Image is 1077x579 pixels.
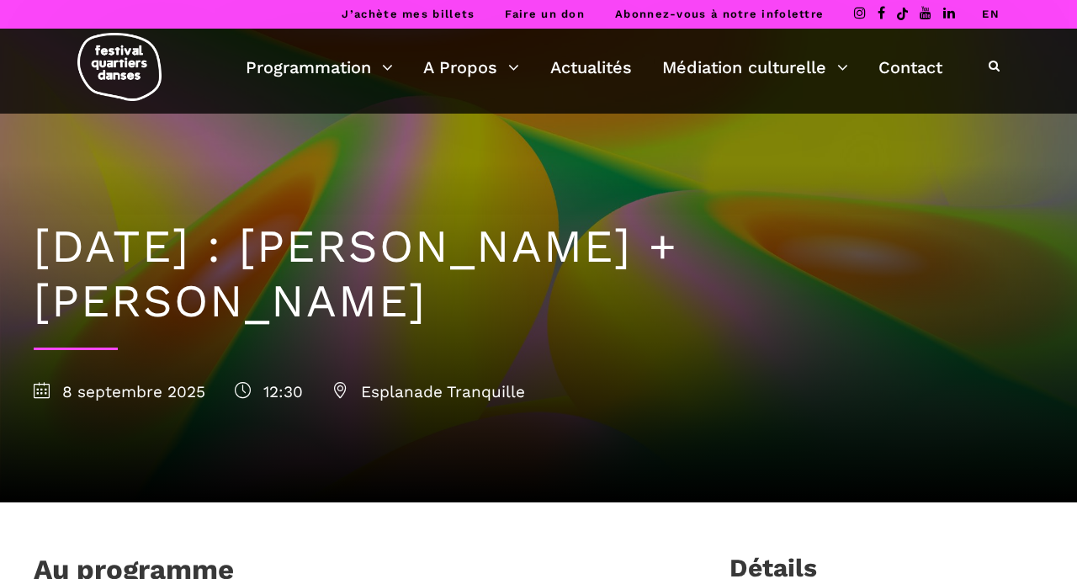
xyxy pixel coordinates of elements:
[878,53,942,82] a: Contact
[423,53,519,82] a: A Propos
[615,8,824,20] a: Abonnez-vous à notre infolettre
[332,382,525,401] span: Esplanade Tranquille
[505,8,585,20] a: Faire un don
[662,53,848,82] a: Médiation culturelle
[235,382,303,401] span: 12:30
[34,382,205,401] span: 8 septembre 2025
[34,220,1043,329] h1: [DATE] : [PERSON_NAME] + [PERSON_NAME]
[77,33,162,101] img: logo-fqd-med
[982,8,1000,20] a: EN
[246,53,393,82] a: Programmation
[550,53,632,82] a: Actualités
[342,8,475,20] a: J’achète mes billets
